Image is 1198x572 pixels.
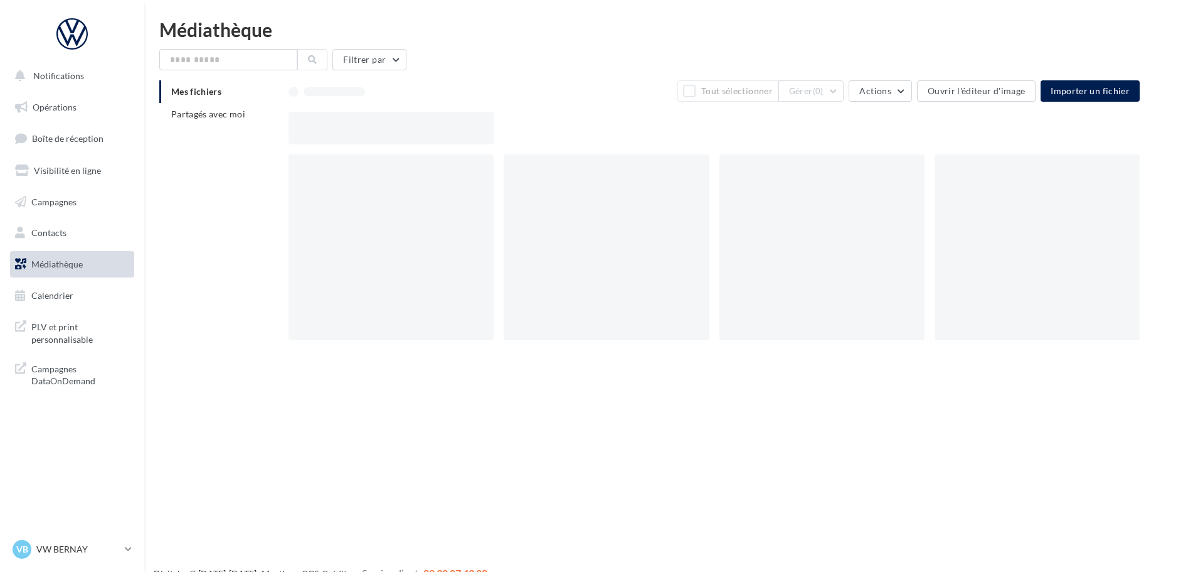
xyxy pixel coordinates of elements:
[10,537,134,561] a: VB VW BERNAY
[8,313,137,350] a: PLV et print personnalisable
[849,80,911,102] button: Actions
[16,543,28,556] span: VB
[171,86,221,97] span: Mes fichiers
[8,220,137,246] a: Contacts
[31,227,66,238] span: Contacts
[33,70,84,81] span: Notifications
[332,49,406,70] button: Filtrer par
[8,283,137,309] a: Calendrier
[8,251,137,278] a: Médiathèque
[778,80,844,102] button: Gérer(0)
[8,158,137,184] a: Visibilité en ligne
[31,360,129,387] span: Campagnes DataOnDemand
[1041,80,1140,102] button: Importer un fichier
[34,165,101,176] span: Visibilité en ligne
[677,80,778,102] button: Tout sélectionner
[159,20,1183,39] div: Médiathèque
[8,63,132,89] button: Notifications
[31,290,73,301] span: Calendrier
[8,355,137,392] a: Campagnes DataOnDemand
[8,125,137,152] a: Boîte de réception
[36,543,120,556] p: VW BERNAY
[32,133,103,144] span: Boîte de réception
[171,109,245,119] span: Partagés avec moi
[31,196,77,207] span: Campagnes
[31,318,129,345] span: PLV et print personnalisable
[33,102,77,112] span: Opérations
[8,189,137,215] a: Campagnes
[31,259,83,269] span: Médiathèque
[917,80,1036,102] button: Ouvrir l'éditeur d'image
[859,85,891,96] span: Actions
[8,94,137,121] a: Opérations
[1051,85,1130,96] span: Importer un fichier
[813,86,824,96] span: (0)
